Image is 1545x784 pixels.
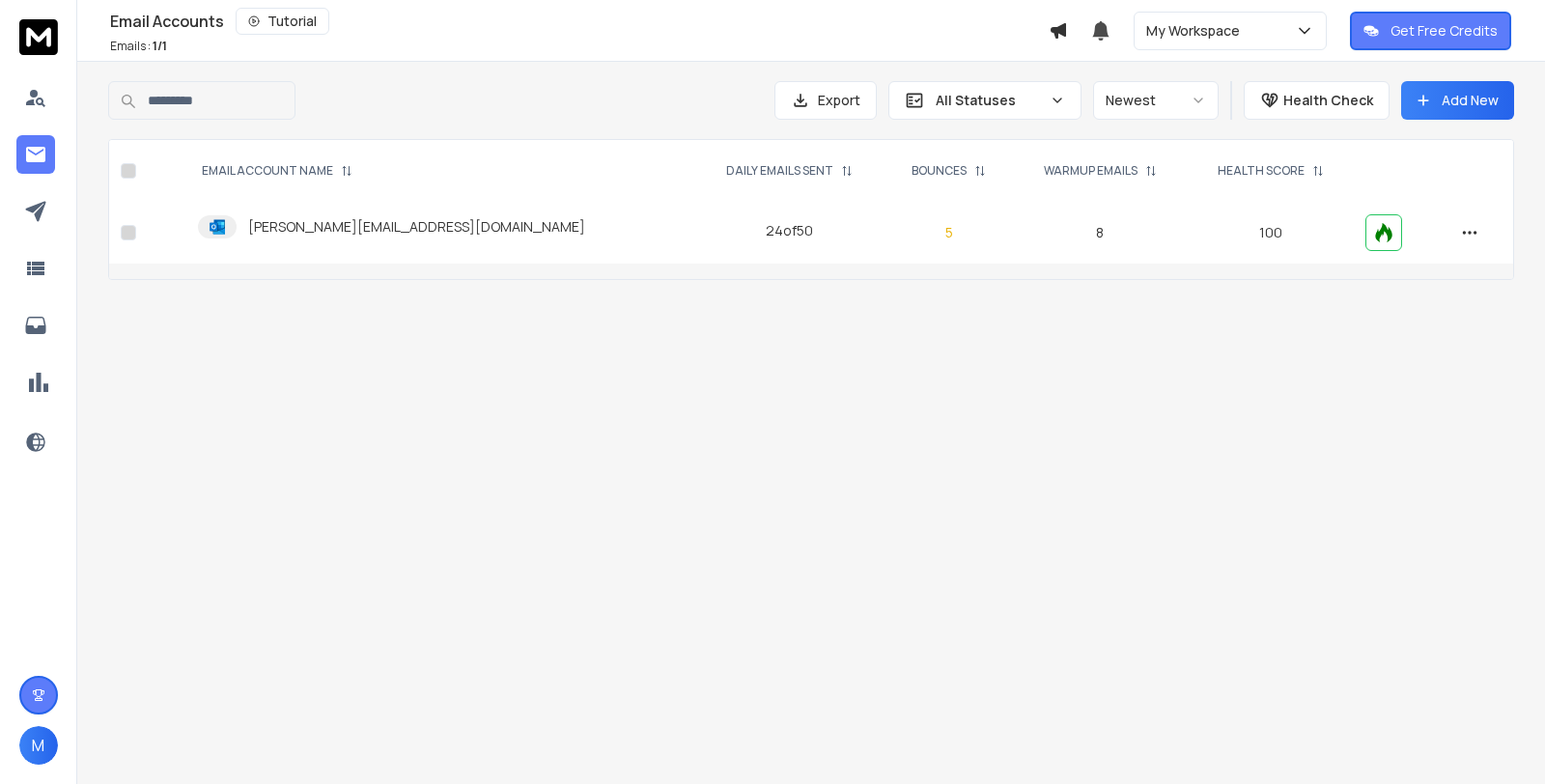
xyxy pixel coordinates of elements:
[1401,81,1514,120] button: Add New
[110,8,1049,35] div: Email Accounts
[19,726,58,765] button: M
[1244,81,1390,120] button: Health Check
[1013,202,1188,264] td: 8
[1188,202,1354,264] td: 100
[774,81,877,120] button: Export
[248,217,585,237] p: [PERSON_NAME][EMAIL_ADDRESS][DOMAIN_NAME]
[153,38,167,54] span: 1 / 1
[110,39,167,54] p: Emails :
[896,223,1000,242] p: 5
[912,163,967,179] p: BOUNCES
[236,8,329,35] button: Tutorial
[1044,163,1138,179] p: WARMUP EMAILS
[1283,91,1373,110] p: Health Check
[1093,81,1219,120] button: Newest
[936,91,1042,110] p: All Statuses
[1146,21,1248,41] p: My Workspace
[202,163,352,179] div: EMAIL ACCOUNT NAME
[1218,163,1305,179] p: HEALTH SCORE
[726,163,833,179] p: DAILY EMAILS SENT
[766,221,813,240] div: 24 of 50
[1350,12,1511,50] button: Get Free Credits
[1390,21,1498,41] p: Get Free Credits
